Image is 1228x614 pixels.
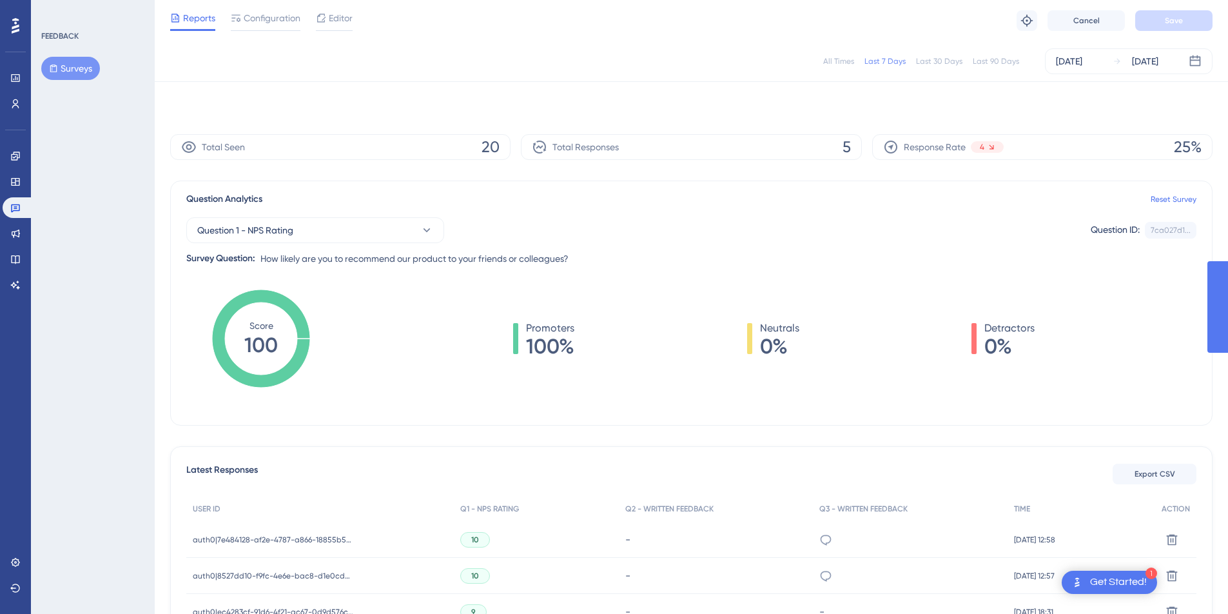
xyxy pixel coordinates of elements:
[1145,568,1157,579] div: 1
[1062,571,1157,594] div: Open Get Started! checklist, remaining modules: 1
[1165,15,1183,26] span: Save
[1091,222,1140,239] div: Question ID:
[984,336,1035,357] span: 0%
[552,139,619,155] span: Total Responses
[625,533,807,546] div: -
[471,571,479,581] span: 10
[183,10,215,26] span: Reports
[625,569,807,582] div: -
[1113,464,1196,484] button: Export CSV
[193,504,220,514] span: USER ID
[526,336,574,357] span: 100%
[1174,563,1213,602] iframe: UserGuiding AI Assistant Launcher
[329,10,353,26] span: Editor
[460,504,519,514] span: Q1 - NPS RATING
[202,139,245,155] span: Total Seen
[984,321,1035,336] span: Detractors
[819,504,908,514] span: Q3 - WRITTEN FEEDBACK
[760,336,799,357] span: 0%
[1132,54,1158,69] div: [DATE]
[760,321,799,336] span: Neutrals
[186,192,262,207] span: Question Analytics
[186,217,444,243] button: Question 1 - NPS Rating
[1135,469,1175,479] span: Export CSV
[1014,504,1030,514] span: TIME
[973,56,1019,66] div: Last 90 Days
[1073,15,1100,26] span: Cancel
[471,535,479,545] span: 10
[186,251,255,266] div: Survey Question:
[260,251,569,266] span: How likely are you to recommend our product to your friends or colleagues?
[41,31,79,41] div: FEEDBACK
[1151,225,1191,235] div: 7ca027d1...
[249,321,273,331] tspan: Score
[843,137,851,157] span: 5
[197,223,293,238] span: Question 1 - NPS Rating
[482,137,500,157] span: 20
[1014,571,1055,581] span: [DATE] 12:57
[1174,137,1202,157] span: 25%
[916,56,962,66] div: Last 30 Days
[904,139,966,155] span: Response Rate
[1048,10,1125,31] button: Cancel
[864,56,906,66] div: Last 7 Days
[244,10,300,26] span: Configuration
[193,535,354,545] span: auth0|7e484128-af2e-4787-a866-18855b5512cb
[1162,504,1190,514] span: ACTION
[186,462,258,486] span: Latest Responses
[823,56,854,66] div: All Times
[625,504,714,514] span: Q2 - WRITTEN FEEDBACK
[244,333,278,357] tspan: 100
[1090,575,1147,589] div: Get Started!
[1069,575,1085,590] img: launcher-image-alternative-text
[980,142,984,152] span: 4
[41,57,100,80] button: Surveys
[1056,54,1082,69] div: [DATE]
[1151,194,1196,204] a: Reset Survey
[1014,535,1055,545] span: [DATE] 12:58
[193,571,354,581] span: auth0|8527dd10-f9fc-4e6e-bac8-d1e0cdefb879
[526,321,574,336] span: Promoters
[1135,10,1213,31] button: Save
